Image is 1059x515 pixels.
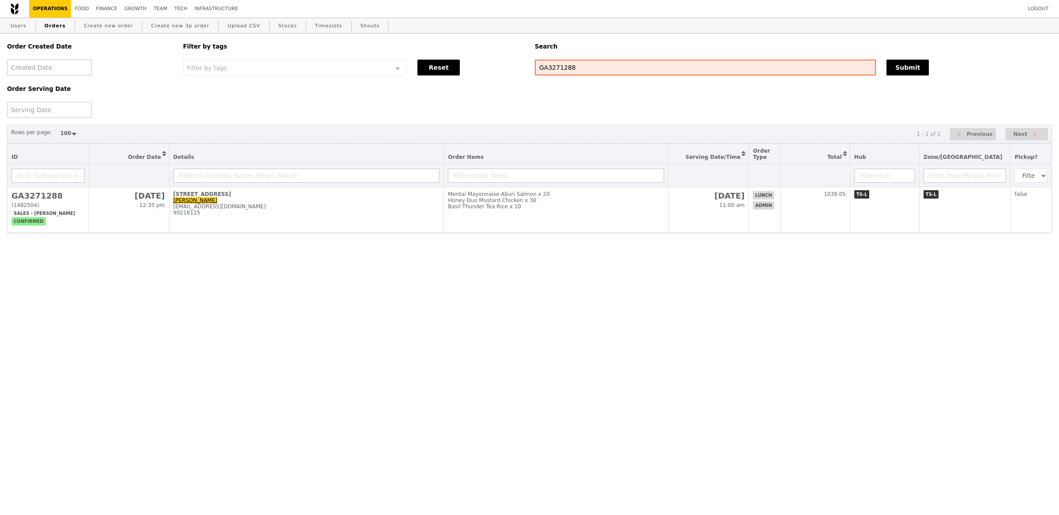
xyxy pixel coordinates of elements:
[173,191,440,197] div: [STREET_ADDRESS]
[448,154,484,160] span: Order Items
[753,148,770,160] span: Order Type
[854,169,915,183] input: Filter Hub
[824,191,846,197] span: 1039.05
[854,154,866,160] span: Hub
[11,128,52,137] label: Rows per page:
[173,197,218,203] a: [PERSON_NAME]
[80,18,137,34] a: Create new order
[924,169,1006,183] input: Filter Zone/Pickup Point
[1014,154,1037,160] span: Pickup?
[672,191,744,200] h2: [DATE]
[1006,128,1048,141] button: Next
[187,64,227,71] span: Filter by tags
[93,191,165,200] h2: [DATE]
[148,18,213,34] a: Create new 3p order
[183,43,524,50] h5: Filter by tags
[924,190,939,199] span: TS-L
[224,18,264,34] a: Upload CSV
[448,203,664,210] div: Basil Thunder Tea Rice x 10
[11,202,85,208] div: (1482504)
[7,102,92,118] input: Serving Date
[173,210,440,216] div: 90218115
[967,129,993,139] span: Previous
[173,203,440,210] div: [EMAIL_ADDRESS][DOMAIN_NAME]
[854,190,870,199] span: TS-L
[417,60,460,75] button: Reset
[275,18,300,34] a: Stocks
[357,18,383,34] a: Shouts
[7,43,173,50] h5: Order Created Date
[11,169,85,183] input: ID or Salesperson name
[173,154,194,160] span: Details
[448,197,664,203] div: Honey Duo Mustard Chicken x 30
[535,43,1052,50] h5: Search
[7,86,173,92] h5: Order Serving Date
[7,60,92,75] input: Created Date
[448,191,664,197] div: Mentai Mayonnaise Aburi Salmon x 20
[924,154,1003,160] span: Zone/[GEOGRAPHIC_DATA]
[719,202,744,208] span: 11:00 am
[11,191,85,200] h2: GA3271288
[41,18,69,34] a: Orders
[11,217,46,226] span: confirmed
[1013,129,1027,139] span: Next
[886,60,929,75] button: Submit
[535,60,876,75] input: Search any field
[11,3,19,15] img: Grain logo
[950,128,996,141] button: Previous
[11,209,77,218] span: Sales - [PERSON_NAME]
[7,18,30,34] a: Users
[448,169,664,183] input: Filter Order Items
[312,18,345,34] a: Timeslots
[753,201,774,210] span: admin
[753,191,774,199] span: lunch
[173,169,440,183] input: Filter by Address, Name, Email, Mobile
[11,154,18,160] span: ID
[1014,191,1027,197] span: false
[916,131,940,137] div: 1 - 1 of 1
[139,202,165,208] span: 12:33 pm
